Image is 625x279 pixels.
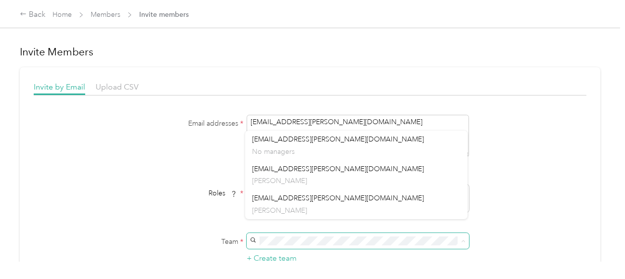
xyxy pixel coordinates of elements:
[247,115,469,157] textarea: [EMAIL_ADDRESS][PERSON_NAME][DOMAIN_NAME]
[20,9,46,21] div: Back
[34,82,85,92] span: Invite by Email
[52,10,72,19] a: Home
[96,82,139,92] span: Upload CSV
[252,194,424,202] span: [EMAIL_ADDRESS][PERSON_NAME][DOMAIN_NAME]
[91,10,120,19] a: Members
[252,146,461,157] p: No managers
[252,165,424,173] span: [EMAIL_ADDRESS][PERSON_NAME][DOMAIN_NAME]
[247,252,297,265] button: + Create team
[20,45,600,59] h1: Invite Members
[570,224,625,279] iframe: Everlance-gr Chat Button Frame
[252,205,461,216] p: [PERSON_NAME]
[252,176,461,186] p: [PERSON_NAME]
[139,9,189,20] span: Invite members
[119,118,243,129] label: Email addresses
[252,135,424,143] span: [EMAIL_ADDRESS][PERSON_NAME][DOMAIN_NAME]
[119,236,243,247] label: Team
[205,186,240,201] span: Roles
